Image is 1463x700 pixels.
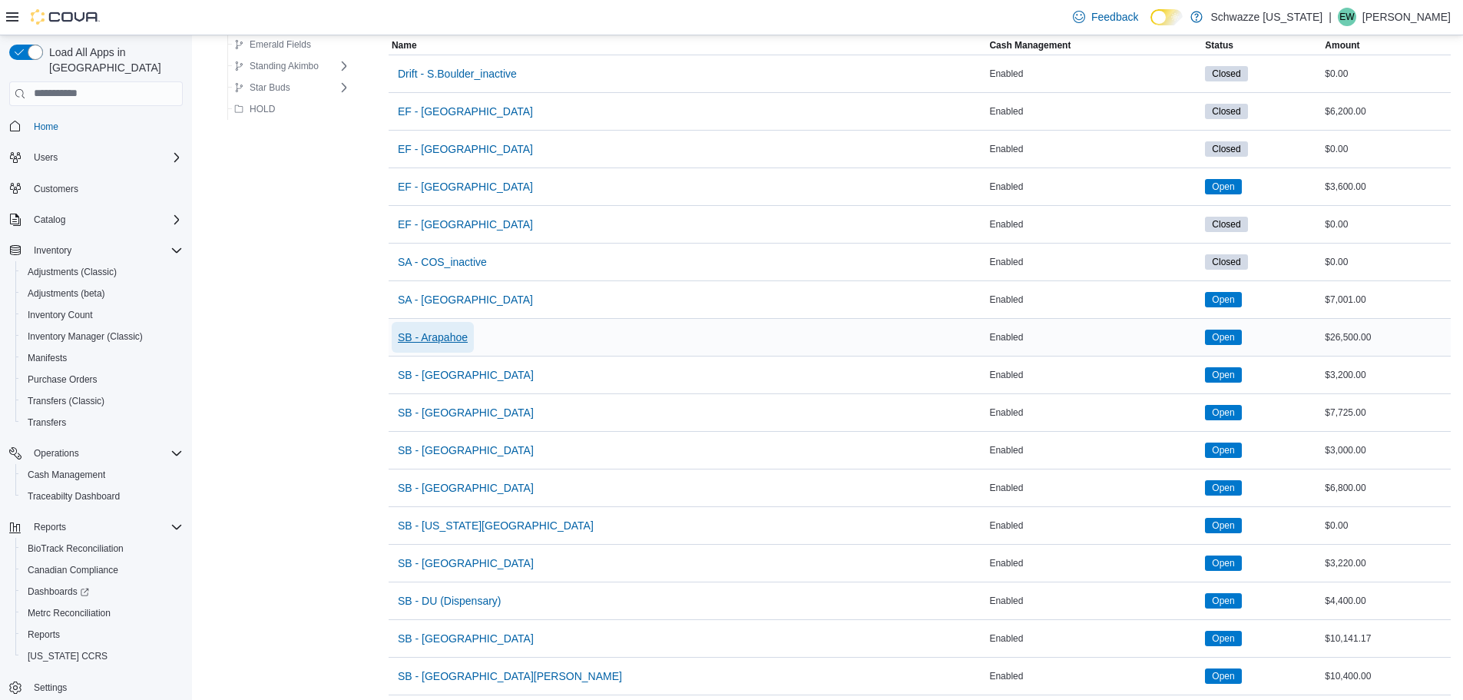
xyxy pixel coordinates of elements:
span: Open [1205,668,1241,684]
span: Closed [1212,105,1240,118]
span: Open [1212,669,1234,683]
div: $0.00 [1322,215,1451,234]
span: Open [1212,632,1234,645]
span: SB - [GEOGRAPHIC_DATA] [398,405,534,420]
button: HOLD [228,100,281,118]
span: Dark Mode [1150,25,1151,26]
a: Dashboards [22,582,95,601]
div: Enabled [986,366,1202,384]
span: Catalog [28,211,183,229]
span: SA - COS_inactive [398,254,487,270]
span: Metrc Reconciliation [22,604,183,622]
button: BioTrack Reconciliation [15,538,189,559]
span: Customers [34,183,78,195]
button: SB - [GEOGRAPHIC_DATA][PERSON_NAME] [392,661,628,692]
div: $3,220.00 [1322,554,1451,572]
button: EF - [GEOGRAPHIC_DATA] [392,209,539,240]
span: Settings [28,678,183,697]
button: Operations [28,444,85,463]
div: $10,141.17 [1322,629,1451,648]
div: Enabled [986,403,1202,422]
a: Reports [22,625,66,644]
span: Open [1205,518,1241,533]
p: | [1329,8,1332,26]
span: Open [1205,443,1241,458]
button: EF - [GEOGRAPHIC_DATA] [392,134,539,164]
span: Open [1212,406,1234,420]
div: $10,400.00 [1322,667,1451,685]
button: Name [389,36,986,55]
span: Closed [1205,104,1247,119]
button: Inventory Count [15,304,189,326]
div: Enabled [986,290,1202,309]
button: Star Buds [228,78,296,97]
span: Feedback [1091,9,1138,25]
span: Inventory [28,241,183,260]
a: Manifests [22,349,73,367]
a: Transfers [22,413,72,432]
span: Canadian Compliance [28,564,118,576]
span: Reports [28,518,183,536]
button: SA - [GEOGRAPHIC_DATA] [392,284,539,315]
a: Adjustments (beta) [22,284,111,303]
span: Users [34,151,58,164]
span: Standing Akimbo [250,60,319,72]
span: SB - [GEOGRAPHIC_DATA] [398,443,534,458]
button: Transfers (Classic) [15,390,189,412]
button: Purchase Orders [15,369,189,390]
span: Open [1212,180,1234,194]
div: $6,800.00 [1322,479,1451,497]
button: Reports [15,624,189,645]
span: Open [1212,519,1234,532]
button: SB - [GEOGRAPHIC_DATA] [392,473,540,503]
a: Adjustments (Classic) [22,263,123,281]
a: [US_STATE] CCRS [22,647,114,665]
button: Users [28,148,64,167]
input: Dark Mode [1150,9,1183,25]
span: SB - [GEOGRAPHIC_DATA] [398,367,534,383]
span: SB - [GEOGRAPHIC_DATA][PERSON_NAME] [398,668,622,684]
span: EF - [GEOGRAPHIC_DATA] [398,104,533,119]
span: Emerald Fields [250,38,311,51]
div: $4,400.00 [1322,592,1451,610]
button: SB - [GEOGRAPHIC_DATA] [392,360,540,390]
button: Inventory [28,241,78,260]
span: Cash Management [989,39,1071,51]
button: Status [1202,36,1322,55]
button: SB - DU (Dispensary) [392,586,508,616]
span: EF - [GEOGRAPHIC_DATA] [398,179,533,194]
div: Enabled [986,516,1202,535]
span: Star Buds [250,81,290,94]
span: Open [1205,480,1241,496]
div: Enabled [986,554,1202,572]
span: Inventory Count [22,306,183,324]
button: Reports [3,516,189,538]
span: Catalog [34,214,65,226]
span: SB - [US_STATE][GEOGRAPHIC_DATA] [398,518,594,533]
button: Home [3,115,189,138]
span: Open [1205,179,1241,194]
span: Open [1205,292,1241,307]
span: Status [1205,39,1233,51]
button: Standing Akimbo [228,57,325,75]
button: Inventory Manager (Classic) [15,326,189,347]
span: Dashboards [22,582,183,601]
span: Metrc Reconciliation [28,607,111,619]
span: SA - [GEOGRAPHIC_DATA] [398,292,533,307]
div: $26,500.00 [1322,328,1451,347]
span: SB - [GEOGRAPHIC_DATA] [398,631,534,646]
span: Reports [28,629,60,641]
span: Amount [1325,39,1359,51]
a: Cash Management [22,466,111,484]
button: [US_STATE] CCRS [15,645,189,667]
div: Enabled [986,629,1202,648]
span: Closed [1205,254,1247,270]
div: Enabled [986,65,1202,83]
span: Closed [1212,217,1240,231]
div: Enabled [986,592,1202,610]
span: Reports [34,521,66,533]
span: Closed [1205,66,1247,81]
button: Adjustments (beta) [15,283,189,304]
span: Inventory Manager (Classic) [22,327,183,346]
button: Emerald Fields [228,35,317,54]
